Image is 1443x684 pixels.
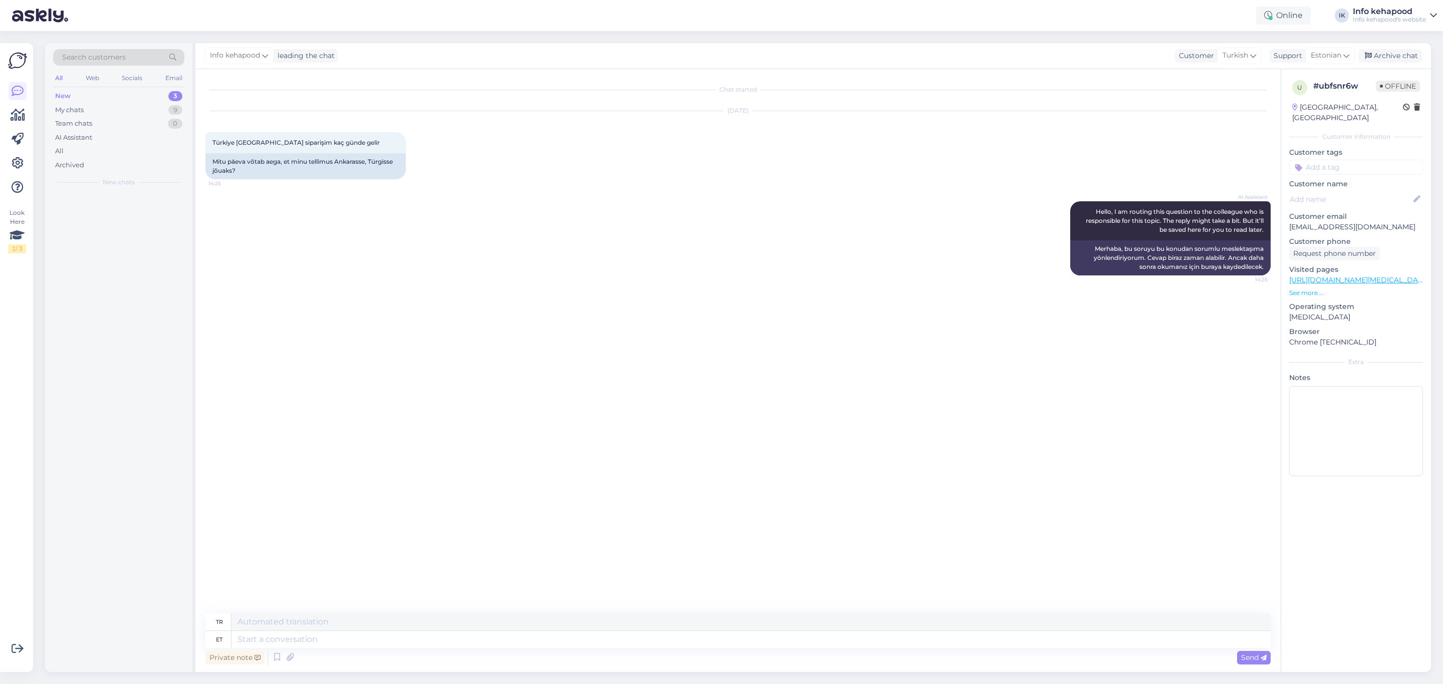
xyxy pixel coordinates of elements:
div: # ubfsnr6w [1313,80,1376,92]
p: Chrome [TECHNICAL_ID] [1289,337,1423,348]
div: Customer information [1289,132,1423,141]
div: [DATE] [205,106,1271,115]
div: Extra [1289,358,1423,367]
span: Search customers [62,52,126,63]
div: [GEOGRAPHIC_DATA], [GEOGRAPHIC_DATA] [1292,102,1403,123]
p: Visited pages [1289,264,1423,275]
span: Offline [1376,81,1420,92]
div: Look Here [8,208,26,253]
span: Turkish [1223,50,1248,61]
span: 14:25 [1230,276,1268,283]
div: New [55,91,71,101]
span: Send [1241,653,1267,662]
div: Email [163,72,184,85]
div: All [53,72,65,85]
p: Customer tags [1289,147,1423,158]
span: New chats [103,178,135,187]
p: Customer phone [1289,236,1423,247]
div: Info kehapood's website [1353,16,1426,24]
span: u [1297,84,1302,91]
p: Customer email [1289,211,1423,222]
div: Archived [55,160,84,170]
p: Browser [1289,326,1423,337]
div: IK [1335,9,1349,23]
div: tr [216,613,223,630]
div: Mitu päeva võtab aega, et minu tellimus Ankarasse, Türgisse jõuaks? [205,153,406,179]
p: [EMAIL_ADDRESS][DOMAIN_NAME] [1289,222,1423,232]
div: 2 / 3 [8,244,26,253]
span: Hello, I am routing this question to the colleague who is responsible for this topic. The reply m... [1086,208,1265,233]
div: 9 [168,105,182,115]
div: Online [1256,7,1311,25]
input: Add name [1290,194,1411,205]
div: leading the chat [274,51,335,61]
input: Add a tag [1289,160,1423,175]
div: Archive chat [1359,49,1422,63]
span: Info kehapood [210,50,260,61]
div: 0 [168,119,182,129]
a: Info kehapoodInfo kehapood's website [1353,8,1437,24]
div: Customer [1175,51,1214,61]
img: Askly Logo [8,51,27,70]
div: Chat started [205,85,1271,94]
div: Request phone number [1289,247,1380,260]
div: Merhaba, bu soruyu bu konudan sorumlu meslektaşıma yönlendiriyorum. Cevap biraz zaman alabilir. A... [1070,240,1271,275]
div: 3 [168,91,182,101]
div: Socials [120,72,144,85]
p: Customer name [1289,179,1423,189]
p: Operating system [1289,301,1423,312]
div: All [55,146,64,156]
div: Team chats [55,119,92,129]
span: Türkiye [GEOGRAPHIC_DATA] siparişim kaç günde gelir [212,139,380,146]
a: [URL][DOMAIN_NAME][MEDICAL_DATA] [1289,275,1429,284]
span: Estonian [1311,50,1341,61]
div: AI Assistant [55,133,92,143]
p: [MEDICAL_DATA] [1289,312,1423,322]
div: My chats [55,105,84,115]
div: et [216,631,222,648]
div: Support [1270,51,1302,61]
span: 14:25 [208,180,246,187]
p: See more ... [1289,288,1423,297]
div: Web [84,72,101,85]
p: Notes [1289,373,1423,383]
span: AI Assistant [1230,193,1268,201]
div: Info kehapood [1353,8,1426,16]
div: Private note [205,651,265,664]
